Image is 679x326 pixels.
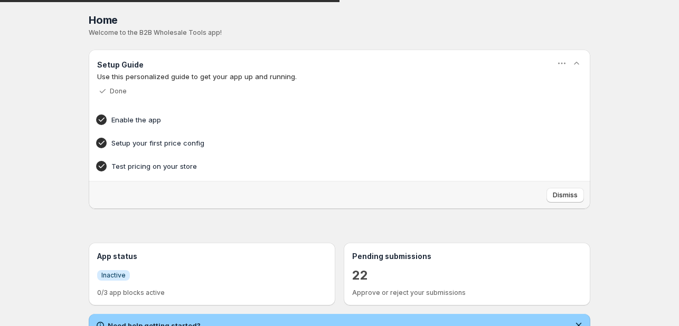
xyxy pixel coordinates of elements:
[89,14,118,26] span: Home
[553,191,578,199] span: Dismiss
[89,28,590,37] p: Welcome to the B2B Wholesale Tools app!
[111,138,535,148] h4: Setup your first price config
[97,71,582,82] p: Use this personalized guide to get your app up and running.
[101,271,126,280] span: Inactive
[97,289,327,297] p: 0/3 app blocks active
[97,270,130,281] a: InfoInactive
[352,267,368,284] a: 22
[110,87,127,95] p: Done
[352,289,582,297] p: Approve or reject your submissions
[97,60,144,70] h3: Setup Guide
[546,188,584,203] button: Dismiss
[111,114,535,125] h4: Enable the app
[352,251,582,262] h3: Pending submissions
[97,251,327,262] h3: App status
[111,161,535,171] h4: Test pricing on your store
